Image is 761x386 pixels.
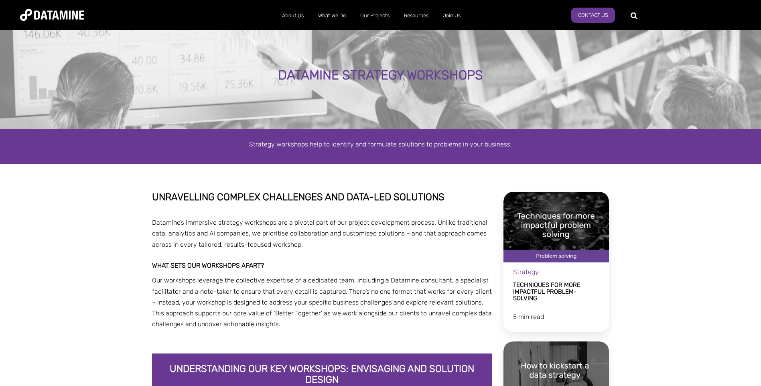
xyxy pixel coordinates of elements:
[275,5,311,26] a: About Us
[20,9,84,21] img: Datamine
[397,5,436,26] a: Resources
[152,191,444,203] span: Unravelling complex challenges and data-led solutions
[513,268,539,276] span: Strategy
[152,276,492,328] span: Our workshops leverage the collective expertise of a dedicated team, including a Datamine consult...
[86,68,674,83] div: DATAMINE STRATEGY WORKSHOPS
[152,139,609,150] p: Strategy workshops help to identify and formulate solutions to problems in your business.
[170,363,474,385] span: Understanding our key workshops: Envisaging and Solution Design
[311,5,353,26] a: What We Do
[571,8,615,23] a: Contact Us
[152,219,487,248] span: Datamine’s immersive strategy workshops are a pivotal part of our project development process. Un...
[436,5,468,26] a: Join Us
[353,5,397,26] a: Our Projects
[152,262,492,269] h3: What sets our workshops apart?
